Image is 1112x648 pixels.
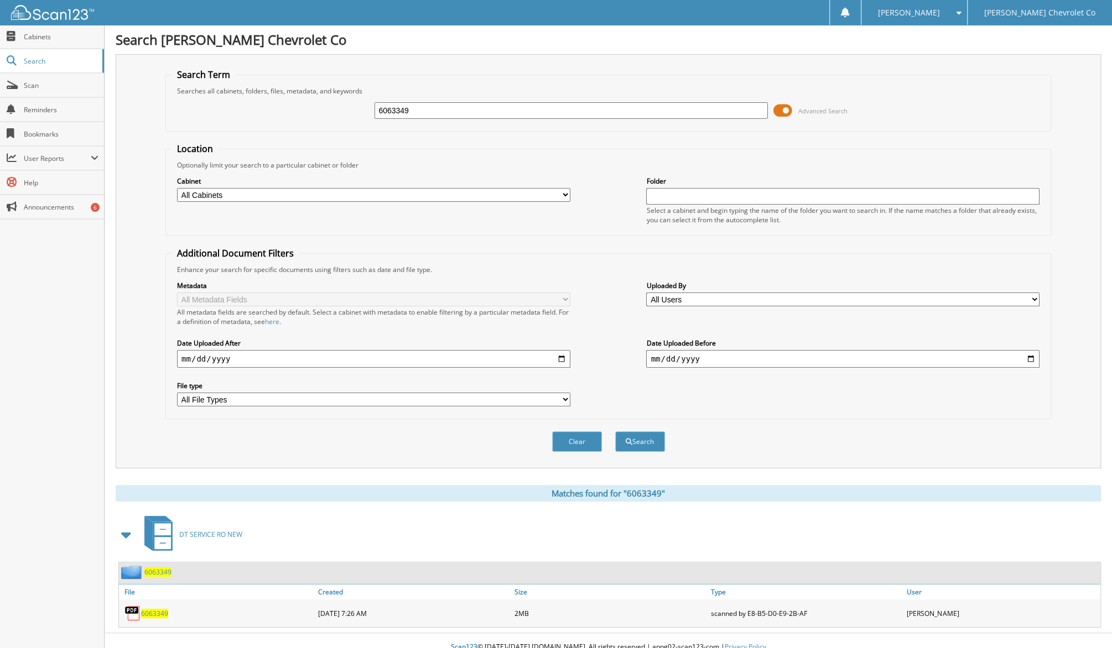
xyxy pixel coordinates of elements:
div: [DATE] 7:26 AM [315,602,512,624]
label: Uploaded By [646,281,1040,290]
img: folder2.png [121,565,144,579]
a: DT SERVICE RO NEW [138,513,242,556]
div: Optionally limit your search to a particular cabinet or folder [172,160,1045,170]
legend: Location [172,143,219,155]
a: Size [512,584,708,599]
div: 2MB [512,602,708,624]
legend: Additional Document Filters [172,247,299,259]
a: User [904,584,1100,599]
div: scanned by E8-B5-D0-E9-2B-AF [708,602,904,624]
a: File [119,584,315,599]
iframe: Chat Widget [1057,595,1112,648]
div: 6 [91,203,100,212]
div: Matches found for "6063349" [116,485,1101,501]
span: DT SERVICE RO NEW [179,530,242,539]
span: Announcements [24,202,98,212]
img: PDF.png [124,605,141,621]
h1: Search [PERSON_NAME] Chevrolet Co [116,30,1101,49]
div: Select a cabinet and begin typing the name of the folder you want to search in. If the name match... [646,206,1040,224]
label: Folder [646,176,1040,186]
div: All metadata fields are searched by default. Select a cabinet with metadata to enable filtering b... [177,307,570,326]
div: [PERSON_NAME] [904,602,1100,624]
a: Created [315,584,512,599]
span: Bookmarks [24,129,98,139]
span: Help [24,178,98,187]
button: Search [615,431,665,452]
span: [PERSON_NAME] Chevrolet Co [984,9,1095,16]
input: end [646,350,1040,368]
label: Metadata [177,281,570,290]
input: start [177,350,570,368]
label: Cabinet [177,176,570,186]
span: Advanced Search [798,107,848,115]
label: Date Uploaded Before [646,338,1040,348]
span: User Reports [24,154,91,163]
span: Cabinets [24,32,98,41]
a: 6063349 [141,609,168,618]
a: here [265,317,279,326]
span: [PERSON_NAME] [878,9,940,16]
div: Searches all cabinets, folders, files, metadata, and keywords [172,86,1045,96]
legend: Search Term [172,69,236,81]
img: scan123-logo-white.svg [11,5,94,20]
span: Reminders [24,105,98,114]
button: Clear [552,431,602,452]
span: Search [24,56,97,66]
span: Scan [24,81,98,90]
a: 6063349 [144,567,172,577]
label: File type [177,381,570,390]
label: Date Uploaded After [177,338,570,348]
div: Enhance your search for specific documents using filters such as date and file type. [172,265,1045,274]
a: Type [708,584,904,599]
